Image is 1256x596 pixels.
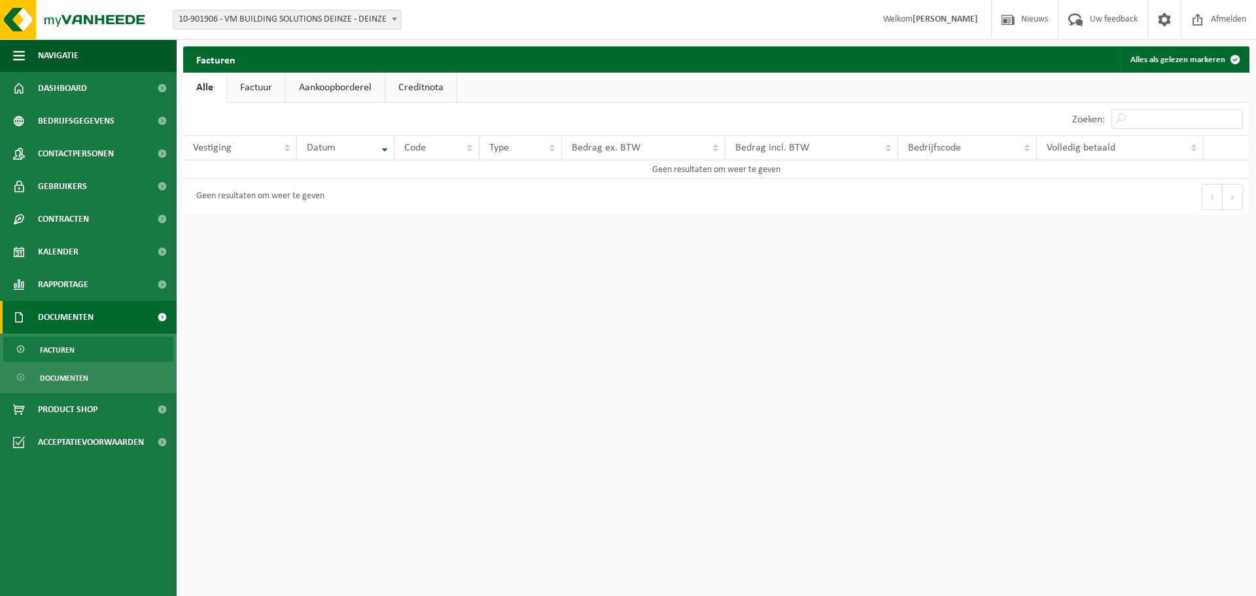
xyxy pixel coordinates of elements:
[1120,46,1248,73] button: Alles als gelezen markeren
[572,143,640,153] span: Bedrag ex. BTW
[173,10,401,29] span: 10-901906 - VM BUILDING SOLUTIONS DEINZE - DEINZE
[908,143,961,153] span: Bedrijfscode
[1202,184,1223,210] button: Previous
[38,105,114,137] span: Bedrijfsgegevens
[193,143,232,153] span: Vestiging
[1223,184,1243,210] button: Next
[3,365,173,390] a: Documenten
[227,73,285,103] a: Factuur
[38,203,89,236] span: Contracten
[183,46,249,72] h2: Facturen
[1072,114,1105,125] label: Zoeken:
[489,143,509,153] span: Type
[385,73,457,103] a: Creditnota
[40,338,75,362] span: Facturen
[38,72,87,105] span: Dashboard
[286,73,385,103] a: Aankoopborderel
[190,185,324,209] div: Geen resultaten om weer te geven
[173,10,402,29] span: 10-901906 - VM BUILDING SOLUTIONS DEINZE - DEINZE
[183,160,1249,179] td: Geen resultaten om weer te geven
[404,143,426,153] span: Code
[1047,143,1115,153] span: Volledig betaald
[40,366,88,391] span: Documenten
[3,337,173,362] a: Facturen
[38,236,78,268] span: Kalender
[38,170,87,203] span: Gebruikers
[38,137,114,170] span: Contactpersonen
[38,39,78,72] span: Navigatie
[913,14,978,24] strong: [PERSON_NAME]
[38,301,94,334] span: Documenten
[38,426,144,459] span: Acceptatievoorwaarden
[38,268,88,301] span: Rapportage
[735,143,809,153] span: Bedrag incl. BTW
[183,73,226,103] a: Alle
[307,143,336,153] span: Datum
[38,393,97,426] span: Product Shop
